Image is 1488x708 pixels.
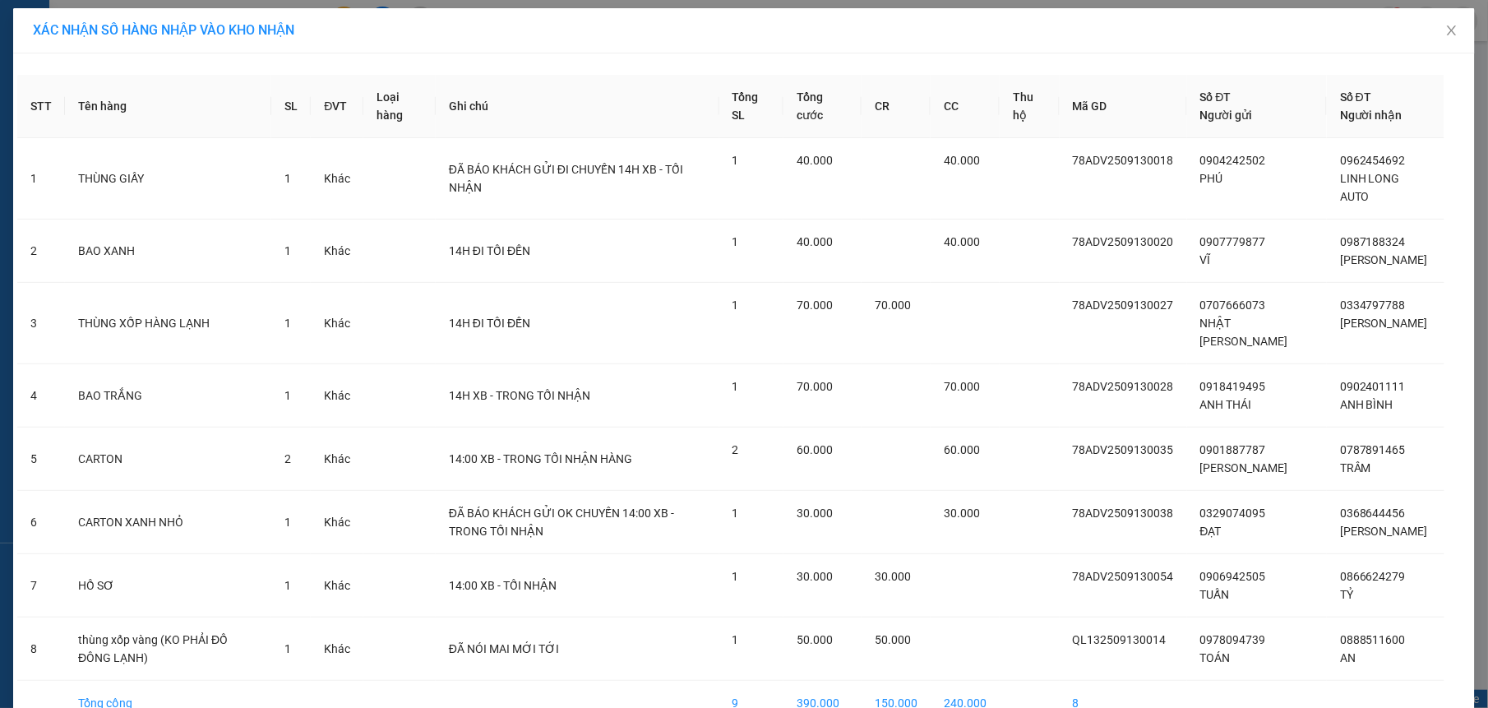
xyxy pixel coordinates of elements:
[1429,8,1475,54] button: Close
[875,298,911,312] span: 70.000
[732,298,739,312] span: 1
[1073,633,1167,646] span: QL132509130014
[1200,651,1231,664] span: TOÁN
[1340,380,1406,393] span: 0902401111
[875,633,911,646] span: 50.000
[284,172,291,185] span: 1
[797,154,833,167] span: 40.000
[1200,570,1266,583] span: 0906942505
[1340,90,1371,104] span: Số ĐT
[65,428,271,491] td: CARTON
[1200,154,1266,167] span: 0904242502
[1200,317,1288,348] span: NHẬT [PERSON_NAME]
[449,452,632,465] span: 14:00 XB - TRONG TỐI NHẬN HÀNG
[1073,507,1174,520] span: 78ADV2509130038
[1340,172,1400,203] span: LINH LONG AUTO
[732,235,739,248] span: 1
[311,428,363,491] td: Khác
[17,283,65,364] td: 3
[17,491,65,554] td: 6
[1340,235,1406,248] span: 0987188324
[1060,75,1187,138] th: Mã GD
[284,516,291,529] span: 1
[1340,461,1371,474] span: TRÂM
[944,443,980,456] span: 60.000
[732,633,739,646] span: 1
[65,491,271,554] td: CARTON XANH NHỎ
[1200,90,1232,104] span: Số ĐT
[1340,109,1403,122] span: Người nhận
[311,283,363,364] td: Khác
[1000,75,1059,138] th: Thu hộ
[1073,298,1174,312] span: 78ADV2509130027
[17,428,65,491] td: 5
[1340,651,1356,664] span: AN
[17,618,65,681] td: 8
[1340,525,1428,538] span: [PERSON_NAME]
[1340,443,1406,456] span: 0787891465
[17,554,65,618] td: 7
[1445,24,1458,37] span: close
[65,283,271,364] td: THÙNG XỐP HÀNG LẠNH
[65,75,271,138] th: Tên hàng
[944,380,980,393] span: 70.000
[1200,380,1266,393] span: 0918419495
[1200,398,1252,411] span: ANH THÁI
[1200,507,1266,520] span: 0329074095
[311,618,363,681] td: Khác
[1340,507,1406,520] span: 0368644456
[65,364,271,428] td: BAO TRẮNG
[284,452,291,465] span: 2
[1073,570,1174,583] span: 78ADV2509130054
[732,507,739,520] span: 1
[449,317,530,330] span: 14H ĐI TỐI ĐẾN
[33,22,294,38] span: XÁC NHẬN SỐ HÀNG NHẬP VÀO KHO NHẬN
[1340,298,1406,312] span: 0334797788
[65,618,271,681] td: thùng xốp vàng (KO PHẢI ĐỒ ĐÔNG LẠNH)
[797,633,833,646] span: 50.000
[65,554,271,618] td: HỒ SƠ
[1200,588,1230,601] span: TUẤN
[732,380,739,393] span: 1
[783,75,862,138] th: Tổng cước
[1340,398,1393,411] span: ANH BÌNH
[1200,461,1288,474] span: [PERSON_NAME]
[797,380,833,393] span: 70.000
[17,220,65,283] td: 2
[1073,443,1174,456] span: 78ADV2509130035
[1340,588,1353,601] span: TỶ
[732,570,739,583] span: 1
[17,364,65,428] td: 4
[1340,633,1406,646] span: 0888511600
[449,507,674,538] span: ĐÃ BÁO KHÁCH GỬI OK CHUYẾN 14:00 XB - TRONG TỐI NHẬN
[1200,525,1222,538] span: ĐẠT
[284,317,291,330] span: 1
[17,75,65,138] th: STT
[875,570,911,583] span: 30.000
[284,642,291,655] span: 1
[311,75,363,138] th: ĐVT
[1200,298,1266,312] span: 0707666073
[449,642,559,655] span: ĐÃ NÓI MAI MỚI TỚI
[944,235,980,248] span: 40.000
[797,235,833,248] span: 40.000
[1200,443,1266,456] span: 0901887787
[732,154,739,167] span: 1
[449,579,557,592] span: 14:00 XB - TỐI NHẬN
[284,389,291,402] span: 1
[862,75,931,138] th: CR
[65,220,271,283] td: BAO XANH
[1200,253,1211,266] span: VĨ
[449,163,683,194] span: ĐÃ BÁO KHÁCH GỬI ĐI CHUYẾN 14H XB - TỐI NHẬN
[1200,172,1223,185] span: PHÚ
[1200,235,1266,248] span: 0907779877
[363,75,436,138] th: Loại hàng
[1200,109,1253,122] span: Người gửi
[797,507,833,520] span: 30.000
[797,570,833,583] span: 30.000
[284,244,291,257] span: 1
[1200,633,1266,646] span: 0978094739
[1073,380,1174,393] span: 78ADV2509130028
[449,389,590,402] span: 14H XB - TRONG TỐI NHẬN
[284,579,291,592] span: 1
